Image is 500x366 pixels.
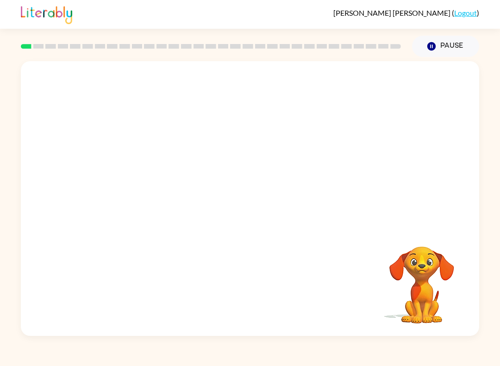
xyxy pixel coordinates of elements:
[333,8,479,17] div: ( )
[375,232,468,325] video: Your browser must support playing .mp4 files to use Literably. Please try using another browser.
[454,8,477,17] a: Logout
[21,4,72,24] img: Literably
[412,36,479,57] button: Pause
[333,8,452,17] span: [PERSON_NAME] [PERSON_NAME]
